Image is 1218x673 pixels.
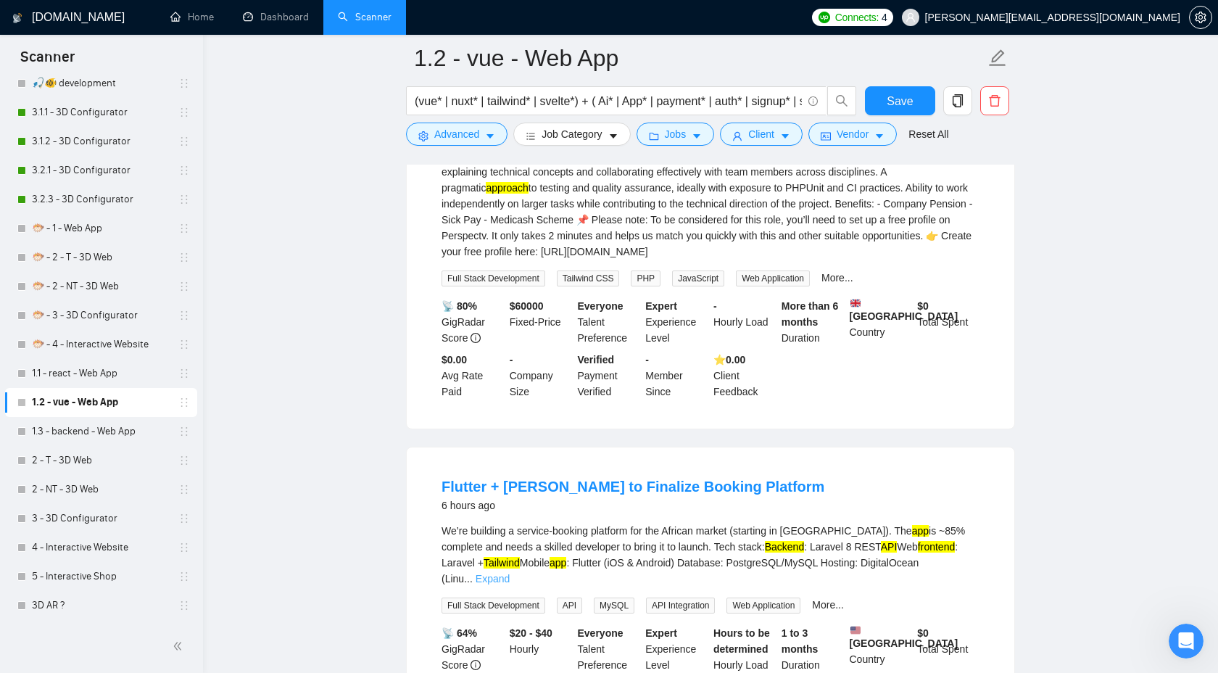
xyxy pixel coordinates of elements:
button: Send a message… [249,469,272,492]
span: user [906,12,916,22]
div: Fixed-Price [507,298,575,346]
button: Upload attachment [69,475,80,487]
span: 4 [882,9,887,25]
span: Vendor [837,126,869,142]
span: caret-down [608,131,618,141]
b: [GEOGRAPHIC_DATA] [850,298,958,322]
b: Everyone [578,300,623,312]
span: holder [178,223,190,234]
span: caret-down [692,131,702,141]
div: Hey , [30,136,260,151]
span: user [732,131,742,141]
div: Total Spent [914,298,982,346]
div: Hourly Load [710,298,779,346]
button: barsJob Categorycaret-down [513,123,630,146]
mark: Tailwind [484,557,520,569]
img: Profile image for Mariia [41,8,65,31]
a: 🐡 - 4 - Interactive Website [32,330,170,359]
span: search [828,94,855,107]
a: More... [812,599,844,611]
div: Mariia says… [12,83,278,233]
mark: approach [486,182,528,194]
div: Close [254,6,281,32]
span: holder [178,600,190,611]
button: search [827,86,856,115]
span: ... [464,573,473,585]
span: folder [649,131,659,141]
span: from [DOMAIN_NAME] [94,107,197,118]
a: 🐡 - 3 - 3D Configurator [32,301,170,330]
a: 3D AR ? [32,591,170,620]
div: Duration [779,298,847,346]
b: - [645,354,649,366]
b: More than 6 months [782,300,839,328]
span: holder [178,194,190,205]
div: Talent Preference [575,298,643,346]
span: holder [178,542,190,553]
div: 6 hours ago [442,497,824,514]
div: Client Feedback [710,352,779,400]
span: Scanner [9,46,86,77]
a: 3.2.3 - 3D Configurator [32,185,170,214]
span: holder [178,107,190,118]
a: 5 - Interactive Shop [32,562,170,591]
span: MySQL [594,598,634,614]
a: Reset All [908,126,948,142]
button: idcardVendorcaret-down [808,123,897,146]
b: $20 - $40 [510,627,552,639]
button: Start recording [92,475,104,487]
span: delete [981,94,1008,107]
img: logo [12,7,22,30]
a: 3.1.1 - 3D Configurator [32,98,170,127]
button: go back [9,6,37,33]
b: - [713,300,717,312]
div: Payment Verified [575,352,643,400]
span: Jobs [665,126,687,142]
b: $0.00 [442,354,467,366]
div: GigRadar Score [439,298,507,346]
b: - [510,354,513,366]
span: holder [178,78,190,89]
span: Tailwind CSS [557,271,620,286]
a: 1.3 - backend - Web App [32,417,170,446]
span: JavaScript [672,271,724,286]
span: info-circle [471,333,481,343]
span: holder [178,281,190,292]
span: holder [178,252,190,263]
button: Save [865,86,935,115]
div: Country [847,298,915,346]
b: Expert [645,300,677,312]
span: edit [988,49,1007,67]
div: Member Since [642,352,710,400]
a: 2 - NT - 3D Web [32,475,170,504]
b: [GEOGRAPHIC_DATA] [850,625,958,649]
span: holder [178,165,190,176]
span: Client [748,126,774,142]
input: Scanner name... [414,40,985,76]
span: caret-down [874,131,884,141]
span: Web Application [726,598,800,614]
span: API Integration [646,598,715,614]
span: holder [178,513,190,524]
span: copy [944,94,971,107]
span: Advanced [434,126,479,142]
a: 2 - T - 3D Web [32,446,170,475]
input: Search Freelance Jobs... [415,92,802,110]
a: searchScanner [338,11,391,23]
a: Expand [476,573,510,585]
span: Save [887,92,913,110]
span: double-left [173,639,187,653]
img: 🇬🇧 [850,298,861,308]
span: holder [178,310,190,321]
button: copy [943,86,972,115]
h1: Mariia [70,7,106,18]
img: upwork-logo.png [819,12,830,23]
div: Company Size [507,352,575,400]
mark: app [550,557,566,569]
button: Emoji picker [22,475,34,487]
a: 3.2.1 - 3D Configurator [32,156,170,185]
span: idcard [821,131,831,141]
a: [EMAIL_ADDRESS][DOMAIN_NAME] [49,137,227,149]
div: Country [847,625,915,673]
div: Profile image for MariiaMariiafrom [DOMAIN_NAME]Hey[EMAIL_ADDRESS][DOMAIN_NAME],Looks likeyour Up... [12,83,278,215]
